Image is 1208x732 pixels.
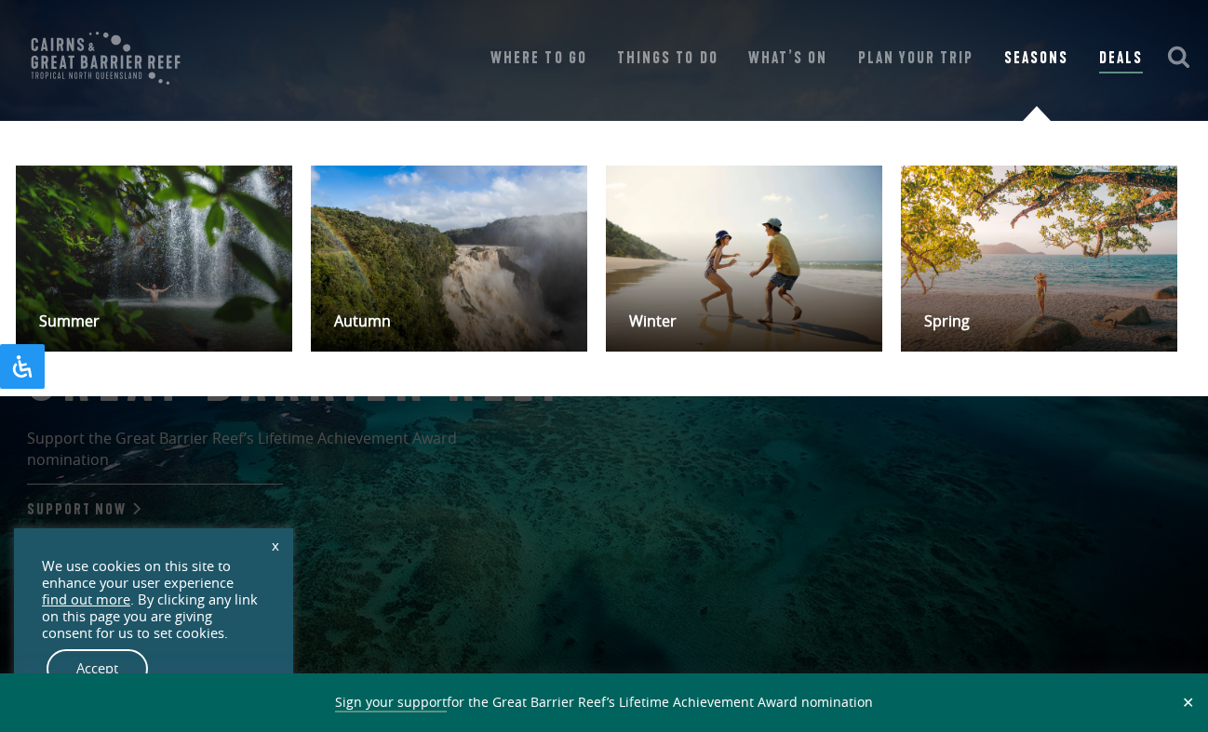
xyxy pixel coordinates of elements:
[311,166,587,352] a: Autumn
[1099,46,1143,73] a: Deals
[16,166,292,352] a: Summer
[42,558,265,642] div: We use cookies on this site to enhance your user experience . By clicking any link on this page y...
[901,166,1177,352] a: Spring
[262,525,289,566] a: x
[606,166,882,352] a: Winter
[47,649,148,688] a: Accept
[858,46,974,72] a: Plan Your Trip
[335,693,873,712] span: for the Great Barrier Reef’s Lifetime Achievement Award nomination
[1177,694,1199,711] button: Close
[11,355,34,378] svg: Open Accessibility Panel
[617,46,718,72] a: Things To Do
[335,693,447,712] a: Sign your support
[1004,46,1068,72] a: Seasons
[748,46,827,72] a: What’s On
[18,19,194,98] img: CGBR-TNQ_dual-logo.svg
[42,592,130,608] a: find out more
[490,46,586,72] a: Where To Go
